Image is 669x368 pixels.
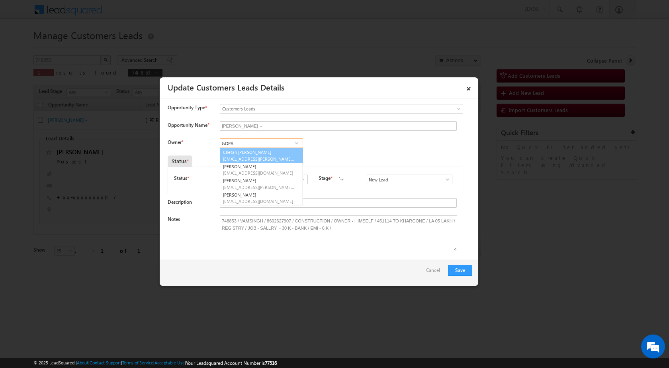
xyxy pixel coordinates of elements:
[296,175,306,183] a: Show All Items
[41,42,134,52] div: Chat with us now
[77,360,88,365] a: About
[33,359,277,367] span: © 2025 LeadSquared | | | | |
[174,175,187,182] label: Status
[223,156,295,162] span: [EMAIL_ADDRESS][PERSON_NAME][DOMAIN_NAME]
[223,170,295,176] span: [EMAIL_ADDRESS][DOMAIN_NAME]
[220,163,303,177] a: [PERSON_NAME]
[367,175,452,184] input: Type to Search
[220,148,303,163] a: Chetan [PERSON_NAME]
[168,199,192,205] label: Description
[440,175,450,183] a: Show All Items
[448,265,472,276] button: Save
[168,104,205,111] span: Opportunity Type
[90,360,121,365] a: Contact Support
[223,184,295,190] span: [EMAIL_ADDRESS][PERSON_NAME][DOMAIN_NAME]
[168,122,209,128] label: Opportunity Name
[220,177,303,191] a: [PERSON_NAME]
[426,265,444,280] a: Cancel
[223,198,295,204] span: [EMAIL_ADDRESS][DOMAIN_NAME]
[108,246,145,256] em: Start Chat
[220,191,303,205] a: [PERSON_NAME]
[168,81,285,92] a: Update Customers Leads Details
[319,175,331,182] label: Stage
[291,139,301,147] a: Show All Items
[131,4,150,23] div: Minimize live chat window
[186,360,277,366] span: Your Leadsquared Account Number is
[122,360,153,365] a: Terms of Service
[220,104,463,114] a: Customers Leads
[220,138,303,148] input: Type to Search
[10,74,145,239] textarea: Type your message and hit 'Enter'
[14,42,33,52] img: d_60004797649_company_0_60004797649
[462,80,475,94] a: ×
[168,155,192,167] div: Status
[168,139,183,145] label: Owner
[220,105,430,112] span: Customers Leads
[155,360,185,365] a: Acceptable Use
[168,216,180,222] label: Notes
[265,360,277,366] span: 77516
